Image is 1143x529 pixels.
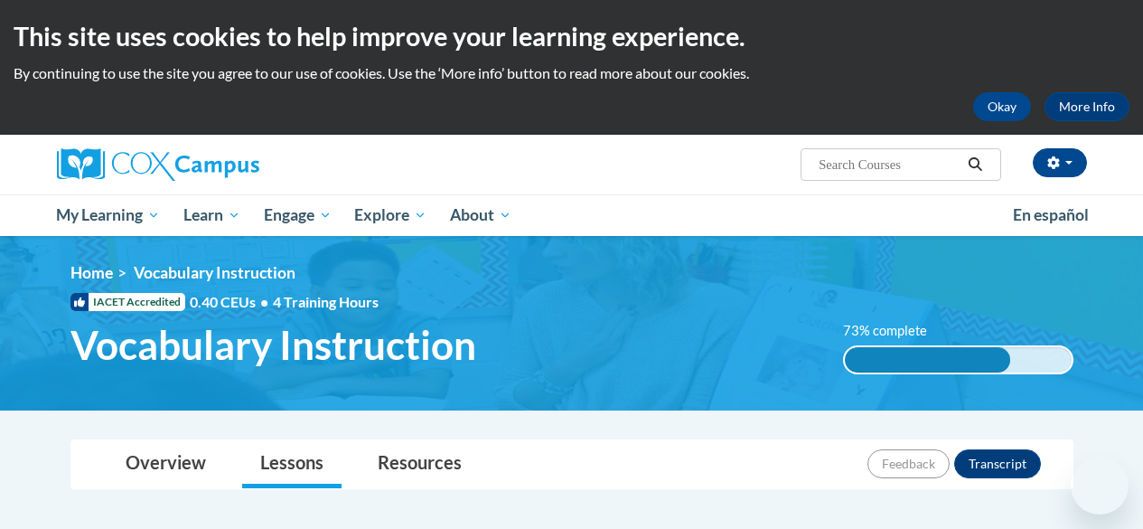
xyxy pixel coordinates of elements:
[1071,457,1129,515] iframe: Button to launch messaging window
[973,92,1031,121] button: Okay
[1001,196,1101,234] a: En español
[14,18,1129,54] h2: This site uses cookies to help improve your learning experience.
[845,347,1010,373] div: 73% complete
[438,194,523,236] a: About
[260,293,268,310] span: •
[242,440,342,488] a: Lessons
[134,263,295,282] span: Vocabulary Instruction
[867,449,950,478] button: Feedback
[172,194,252,236] a: Learn
[14,63,1129,83] p: By continuing to use the site you agree to our use of cookies. Use the ‘More info’ button to read...
[1033,148,1087,177] button: Account Settings
[273,293,379,310] span: 4 Training Hours
[56,204,160,226] span: My Learning
[108,440,224,488] a: Overview
[817,154,961,175] input: Search Courses
[354,204,426,226] span: Explore
[190,292,273,312] span: 0.40 CEUs
[342,194,438,236] a: Explore
[57,148,259,181] img: Cox Campus
[961,154,988,175] button: Search
[252,194,343,236] a: Engage
[450,204,511,226] span: About
[843,321,947,341] label: 73% complete
[45,194,173,236] a: My Learning
[43,194,1101,236] div: Main menu
[954,449,1041,478] button: Transcript
[360,440,480,488] a: Resources
[57,148,382,181] a: Cox Campus
[264,204,332,226] span: Engage
[1045,92,1129,121] a: More Info
[183,204,240,226] span: Learn
[70,293,185,311] span: IACET Accredited
[70,321,476,369] span: Vocabulary Instruction
[1013,205,1089,224] span: En español
[70,263,113,282] a: Home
